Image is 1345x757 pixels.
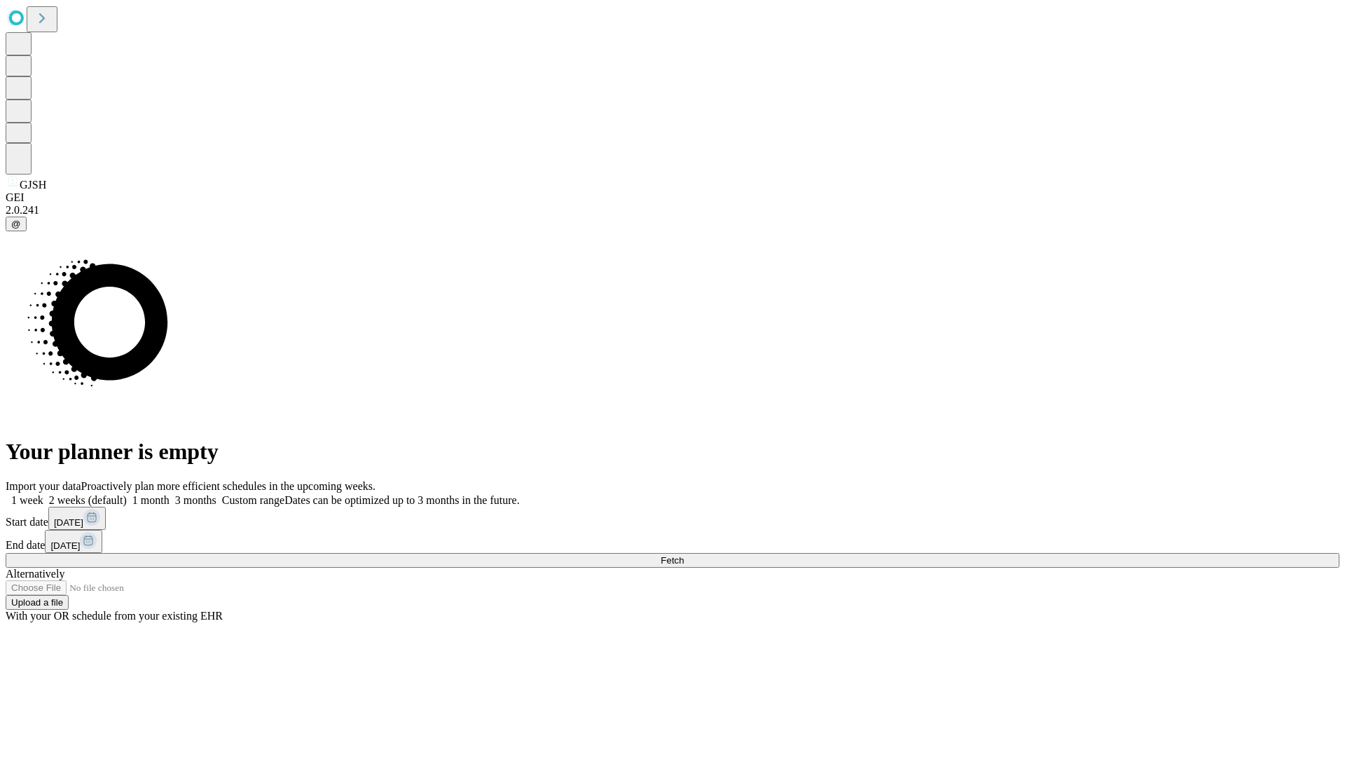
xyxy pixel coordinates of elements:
div: GEI [6,191,1339,204]
button: Fetch [6,553,1339,568]
span: 2 weeks (default) [49,494,127,506]
button: @ [6,217,27,231]
div: Start date [6,507,1339,530]
span: [DATE] [50,540,80,551]
span: [DATE] [54,517,83,528]
span: 1 week [11,494,43,506]
button: [DATE] [45,530,102,553]
span: Import your data [6,480,81,492]
span: With your OR schedule from your existing EHR [6,610,223,622]
span: Proactively plan more efficient schedules in the upcoming weeks. [81,480,375,492]
div: 2.0.241 [6,204,1339,217]
span: Alternatively [6,568,64,580]
h1: Your planner is empty [6,439,1339,465]
span: Dates can be optimized up to 3 months in the future. [284,494,519,506]
div: End date [6,530,1339,553]
button: Upload a file [6,595,69,610]
button: [DATE] [48,507,106,530]
span: @ [11,219,21,229]
span: 3 months [175,494,216,506]
span: Custom range [222,494,284,506]
span: Fetch [661,555,684,566]
span: 1 month [132,494,170,506]
span: GJSH [20,179,46,191]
